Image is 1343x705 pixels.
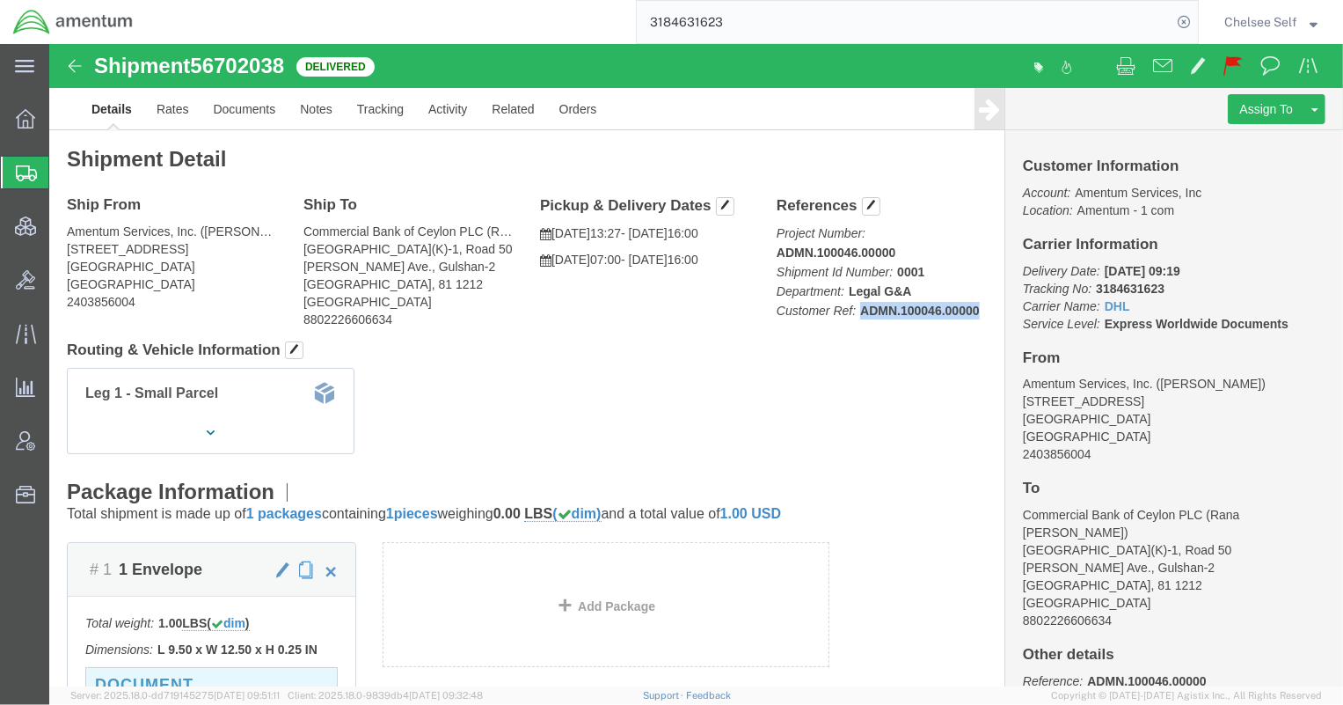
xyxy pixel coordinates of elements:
span: [DATE] 09:32:48 [409,690,483,701]
button: Chelsee Self [1223,11,1318,33]
a: Feedback [686,690,731,701]
span: Chelsee Self [1224,12,1297,32]
span: Server: 2025.18.0-dd719145275 [70,690,280,701]
span: Copyright © [DATE]-[DATE] Agistix Inc., All Rights Reserved [1051,688,1322,703]
span: Client: 2025.18.0-9839db4 [288,690,483,701]
span: [DATE] 09:51:11 [214,690,280,701]
a: Support [643,690,687,701]
input: Search for shipment number, reference number [637,1,1171,43]
iframe: FS Legacy Container [49,44,1343,687]
img: logo [12,9,134,35]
